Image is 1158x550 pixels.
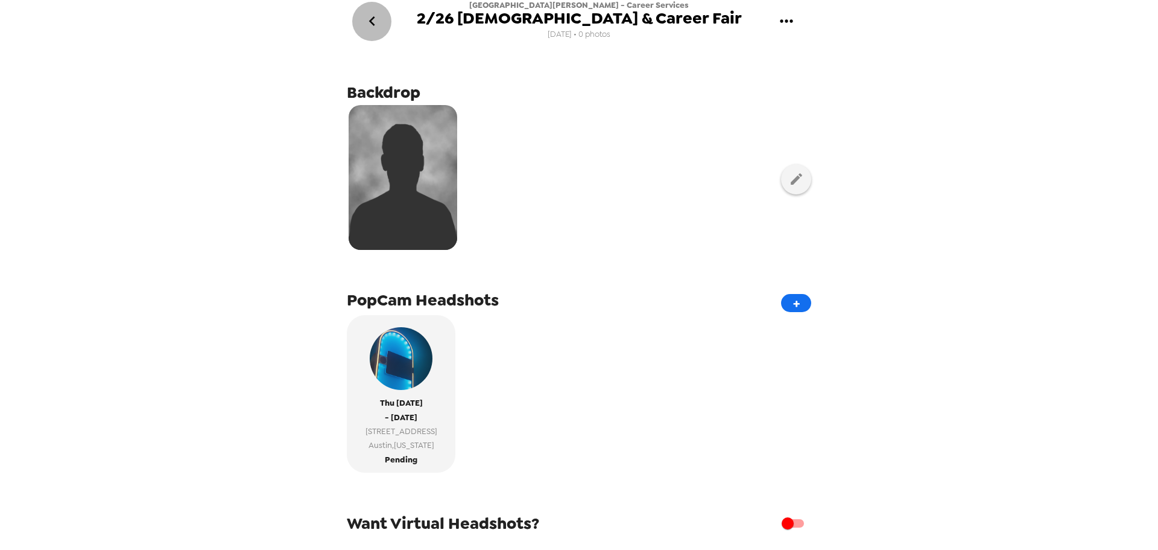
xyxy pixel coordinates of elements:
span: Want Virtual Headshots? [347,513,539,534]
button: gallery menu [767,2,806,41]
span: PopCam Headshots [347,289,499,311]
button: go back [352,2,391,41]
img: popcam example [370,327,432,390]
span: [DATE] • 0 photos [548,27,610,43]
span: [STREET_ADDRESS] [365,424,437,438]
button: + [781,294,811,312]
button: popcam exampleThu [DATE]- [DATE][STREET_ADDRESS]Austin,[US_STATE]Pending [347,315,455,473]
span: Austin , [US_STATE] [365,438,437,452]
span: 2/26 [DEMOGRAPHIC_DATA] & Career Fair [417,10,742,27]
span: Thu [DATE] [380,396,423,410]
span: Backdrop [347,82,420,103]
img: silhouette [349,105,457,250]
span: Pending [385,453,417,467]
span: - [DATE] [385,411,417,424]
